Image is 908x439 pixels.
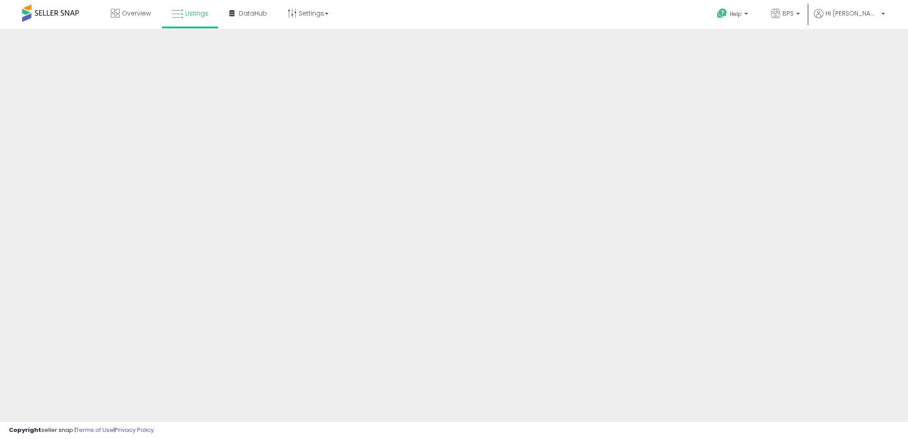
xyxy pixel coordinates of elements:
[122,9,151,18] span: Overview
[826,9,879,18] span: Hi [PERSON_NAME]
[710,1,757,29] a: Help
[814,9,885,29] a: Hi [PERSON_NAME]
[716,8,728,19] i: Get Help
[783,9,794,18] span: BPS
[239,9,267,18] span: DataHub
[185,9,208,18] span: Listings
[730,10,742,18] span: Help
